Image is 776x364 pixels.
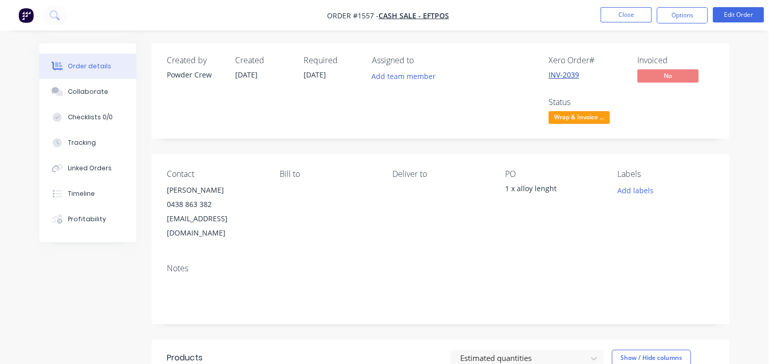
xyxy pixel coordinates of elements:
button: Profitability [39,206,136,232]
button: Wrap & Invoice ... [548,111,610,126]
div: [PERSON_NAME] [167,183,263,197]
div: Tracking [68,138,96,147]
button: Add team member [366,69,441,83]
div: [EMAIL_ADDRESS][DOMAIN_NAME] [167,212,263,240]
span: [DATE] [235,70,258,80]
div: Xero Order # [548,56,625,65]
div: Invoiced [637,56,714,65]
div: Order details [68,62,111,71]
button: Close [600,7,652,22]
span: Order #1557 - [327,11,379,20]
span: [DATE] [304,70,326,80]
div: [PERSON_NAME]0438 863 382[EMAIL_ADDRESS][DOMAIN_NAME] [167,183,263,240]
div: Linked Orders [68,164,112,173]
button: Timeline [39,181,136,206]
button: Collaborate [39,79,136,105]
button: Linked Orders [39,155,136,181]
div: Timeline [68,189,95,198]
div: Products [167,352,203,364]
div: 0438 863 382 [167,197,263,212]
div: Required [304,56,360,65]
div: Assigned to [372,56,474,65]
div: PO [505,169,601,179]
div: Deliver to [392,169,489,179]
div: Created by [167,56,223,65]
div: Notes [167,264,714,273]
div: Powder Crew [167,69,223,80]
div: Status [548,97,625,107]
button: Tracking [39,130,136,155]
div: Profitability [68,215,106,224]
div: Checklists 0/0 [68,113,113,122]
button: Options [657,7,708,23]
div: Created [235,56,291,65]
button: Edit Order [713,7,764,22]
button: Checklists 0/0 [39,105,136,130]
div: Collaborate [68,87,108,96]
span: No [637,69,698,82]
button: Add team member [372,69,441,83]
div: 1 x alloy lenght [505,183,601,197]
div: Bill to [280,169,376,179]
button: Order details [39,54,136,79]
a: INV-2039 [548,70,579,80]
div: Contact [167,169,263,179]
button: Add labels [612,183,659,197]
a: Cash Sale - EFTPOS [379,11,449,20]
span: Wrap & Invoice ... [548,111,610,124]
div: Labels [617,169,714,179]
img: Factory [18,8,34,23]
